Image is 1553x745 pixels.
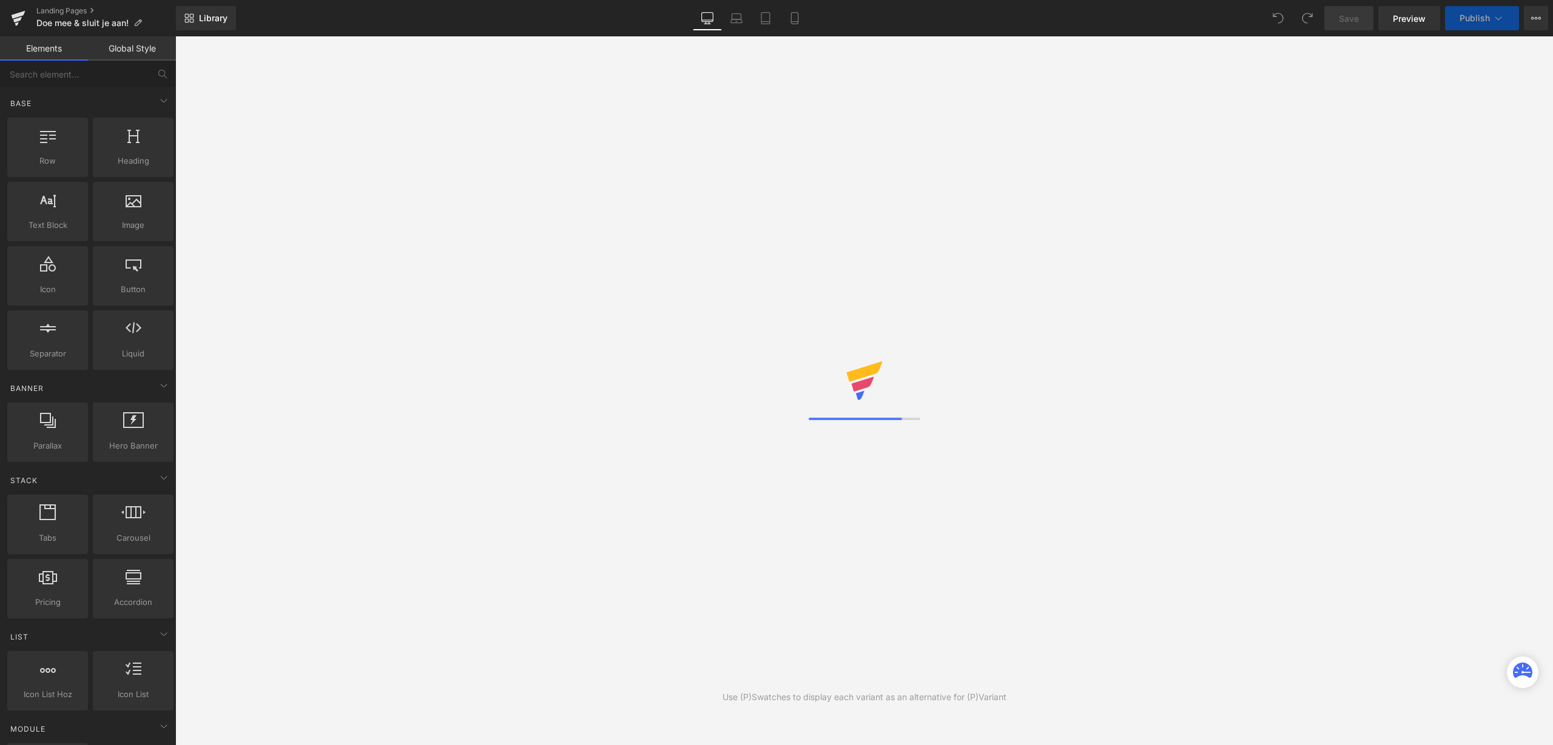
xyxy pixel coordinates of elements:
[96,532,170,544] span: Carousel
[36,6,176,16] a: Landing Pages
[780,6,809,30] a: Mobile
[96,219,170,232] span: Image
[1295,6,1319,30] button: Redo
[723,690,1006,704] div: Use (P)Swatches to display each variant as an alternative for (P)Variant
[11,283,84,296] span: Icon
[11,688,84,701] span: Icon List Hoz
[1393,12,1426,25] span: Preview
[11,532,84,544] span: Tabs
[1266,6,1290,30] button: Undo
[11,439,84,452] span: Parallax
[1445,6,1519,30] button: Publish
[9,98,33,109] span: Base
[36,18,129,28] span: Doe mee & sluit je aan!
[1378,6,1440,30] a: Preview
[1524,6,1548,30] button: More
[1339,12,1359,25] span: Save
[11,219,84,232] span: Text Block
[96,283,170,296] span: Button
[96,596,170,609] span: Accordion
[96,688,170,701] span: Icon List
[96,155,170,167] span: Heading
[11,347,84,360] span: Separator
[199,13,227,24] span: Library
[1460,13,1490,23] span: Publish
[11,155,84,167] span: Row
[88,36,176,61] a: Global Style
[693,6,722,30] a: Desktop
[9,631,30,643] span: List
[9,383,45,394] span: Banner
[9,475,39,486] span: Stack
[722,6,751,30] a: Laptop
[96,347,170,360] span: Liquid
[751,6,780,30] a: Tablet
[96,439,170,452] span: Hero Banner
[11,596,84,609] span: Pricing
[176,6,236,30] a: New Library
[9,723,47,735] span: Module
